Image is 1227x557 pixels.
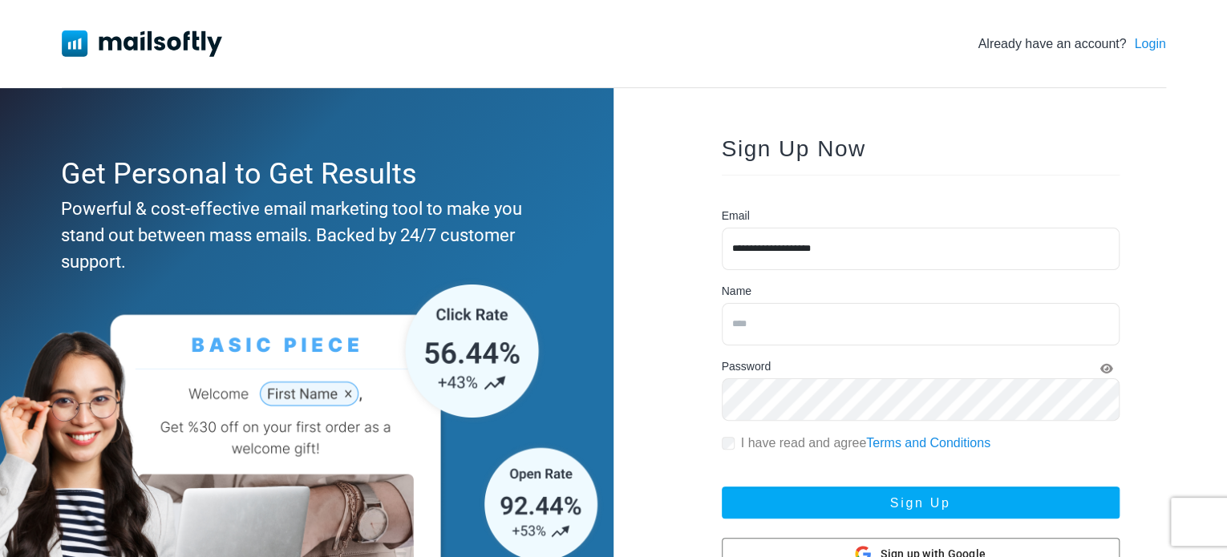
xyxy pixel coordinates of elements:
[978,34,1165,54] div: Already have an account?
[61,152,545,196] div: Get Personal to Get Results
[866,436,990,450] a: Terms and Conditions
[722,208,750,224] label: Email
[61,196,545,275] div: Powerful & cost-effective email marketing tool to make you stand out between mass emails. Backed ...
[722,283,751,300] label: Name
[741,434,990,453] label: I have read and agree
[62,30,222,56] img: Mailsoftly
[1100,363,1113,374] i: Show Password
[722,486,1120,519] button: Sign Up
[722,136,866,161] span: Sign Up Now
[1134,34,1165,54] a: Login
[722,358,771,375] label: Password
